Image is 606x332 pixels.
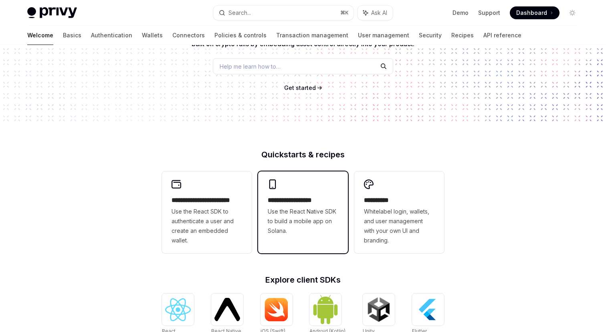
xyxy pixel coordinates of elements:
[478,9,500,17] a: Support
[452,9,469,17] a: Demo
[142,26,163,45] a: Wallets
[228,8,251,18] div: Search...
[268,207,338,236] span: Use the React Native SDK to build a mobile app on Solana.
[213,6,353,20] button: Search...⌘K
[264,297,289,322] img: iOS (Swift)
[419,26,442,45] a: Security
[172,26,205,45] a: Connectors
[284,84,316,91] span: Get started
[162,276,444,284] h2: Explore client SDKs
[165,298,191,321] img: React
[364,207,434,245] span: Whitelabel login, wallets, and user management with your own UI and branding.
[371,9,387,17] span: Ask AI
[162,151,444,159] h2: Quickstarts & recipes
[566,6,579,19] button: Toggle dark mode
[354,171,444,253] a: **** *****Whitelabel login, wallets, and user management with your own UI and branding.
[340,10,349,16] span: ⌘ K
[451,26,474,45] a: Recipes
[516,9,547,17] span: Dashboard
[358,6,393,20] button: Ask AI
[483,26,521,45] a: API reference
[258,171,348,253] a: **** **** **** ***Use the React Native SDK to build a mobile app on Solana.
[214,298,240,321] img: React Native
[220,62,281,71] span: Help me learn how to…
[284,84,316,92] a: Get started
[27,26,53,45] a: Welcome
[214,26,267,45] a: Policies & controls
[172,207,242,245] span: Use the React SDK to authenticate a user and create an embedded wallet.
[27,7,77,18] img: light logo
[358,26,409,45] a: User management
[91,26,132,45] a: Authentication
[415,297,441,322] img: Flutter
[510,6,560,19] a: Dashboard
[366,297,392,322] img: Unity
[63,26,81,45] a: Basics
[276,26,348,45] a: Transaction management
[313,294,338,324] img: Android (Kotlin)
